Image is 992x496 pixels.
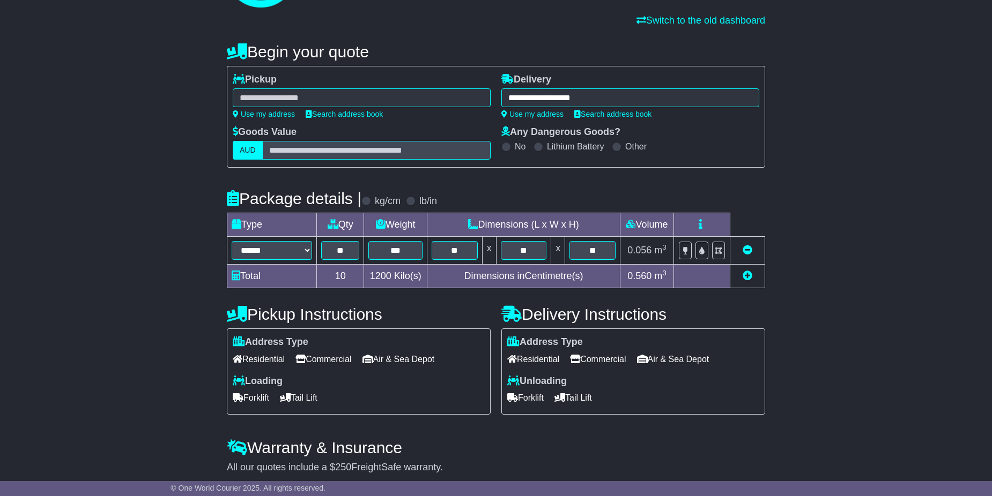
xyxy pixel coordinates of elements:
[171,484,325,492] span: © One World Courier 2025. All rights reserved.
[501,305,765,323] h4: Delivery Instructions
[507,336,583,348] label: Address Type
[317,213,364,237] td: Qty
[547,141,604,152] label: Lithium Battery
[233,336,308,348] label: Address Type
[507,389,544,406] span: Forklift
[335,462,351,472] span: 250
[280,389,317,406] span: Tail Lift
[233,351,285,367] span: Residential
[662,243,667,251] sup: 3
[627,245,652,255] span: 0.056
[306,110,383,118] a: Search address book
[233,375,283,387] label: Loading
[501,74,551,86] label: Delivery
[227,305,491,323] h4: Pickup Instructions
[427,213,620,237] td: Dimensions (L x W x H)
[233,141,263,160] label: AUD
[654,270,667,281] span: m
[364,213,427,237] td: Weight
[375,196,401,207] label: kg/cm
[507,375,567,387] label: Unloading
[654,245,667,255] span: m
[743,245,752,255] a: Remove this item
[227,190,361,207] h4: Package details |
[233,126,297,138] label: Goods Value
[233,389,269,406] span: Forklift
[317,265,364,288] td: 10
[227,462,765,474] div: All our quotes include a $ FreightSafe warranty.
[362,351,435,367] span: Air & Sea Depot
[620,213,673,237] td: Volume
[364,265,427,288] td: Kilo(s)
[662,269,667,277] sup: 3
[233,74,277,86] label: Pickup
[501,126,620,138] label: Any Dangerous Goods?
[515,141,525,152] label: No
[551,237,565,265] td: x
[227,213,317,237] td: Type
[227,43,765,61] h4: Begin your quote
[625,141,647,152] label: Other
[295,351,351,367] span: Commercial
[501,110,564,118] a: Use my address
[482,237,496,265] td: x
[427,265,620,288] td: Dimensions in Centimetre(s)
[227,265,317,288] td: Total
[743,270,752,281] a: Add new item
[636,15,765,26] a: Switch to the old dashboard
[507,351,559,367] span: Residential
[570,351,626,367] span: Commercial
[627,270,652,281] span: 0.560
[227,439,765,456] h4: Warranty & Insurance
[419,196,437,207] label: lb/in
[637,351,709,367] span: Air & Sea Depot
[554,389,592,406] span: Tail Lift
[370,270,391,281] span: 1200
[233,110,295,118] a: Use my address
[574,110,652,118] a: Search address book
